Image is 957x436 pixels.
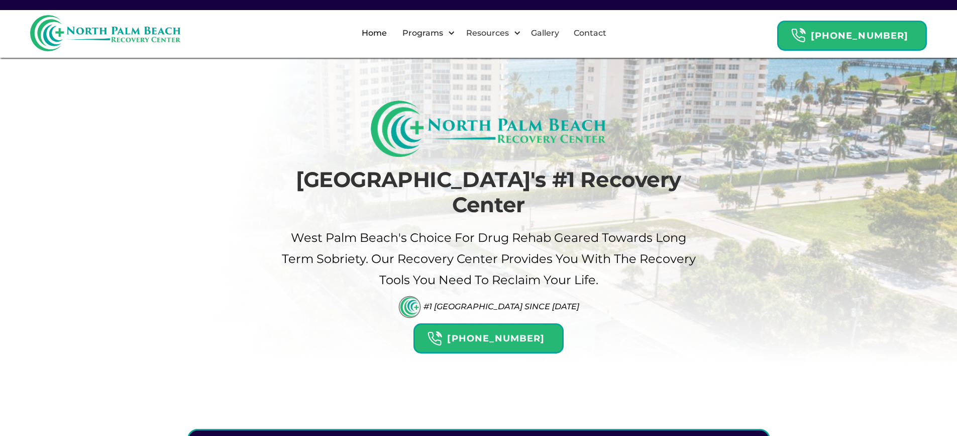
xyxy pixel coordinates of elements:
a: Home [356,17,393,49]
a: Gallery [525,17,565,49]
div: Resources [458,17,523,49]
strong: [PHONE_NUMBER] [447,333,545,344]
div: Programs [400,27,446,39]
div: Resources [464,27,511,39]
strong: [PHONE_NUMBER] [811,30,908,41]
img: North Palm Beach Recovery Logo (Rectangle) [371,101,606,157]
a: Header Calendar Icons[PHONE_NUMBER] [777,16,927,51]
img: Header Calendar Icons [791,28,806,43]
p: West palm beach's Choice For drug Rehab Geared Towards Long term sobriety. Our Recovery Center pr... [280,227,697,291]
div: Programs [394,17,458,49]
h1: [GEOGRAPHIC_DATA]'s #1 Recovery Center [280,167,697,218]
a: Contact [568,17,612,49]
a: Header Calendar Icons[PHONE_NUMBER] [413,318,563,354]
div: #1 [GEOGRAPHIC_DATA] Since [DATE] [423,302,579,311]
img: Header Calendar Icons [427,331,442,346]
